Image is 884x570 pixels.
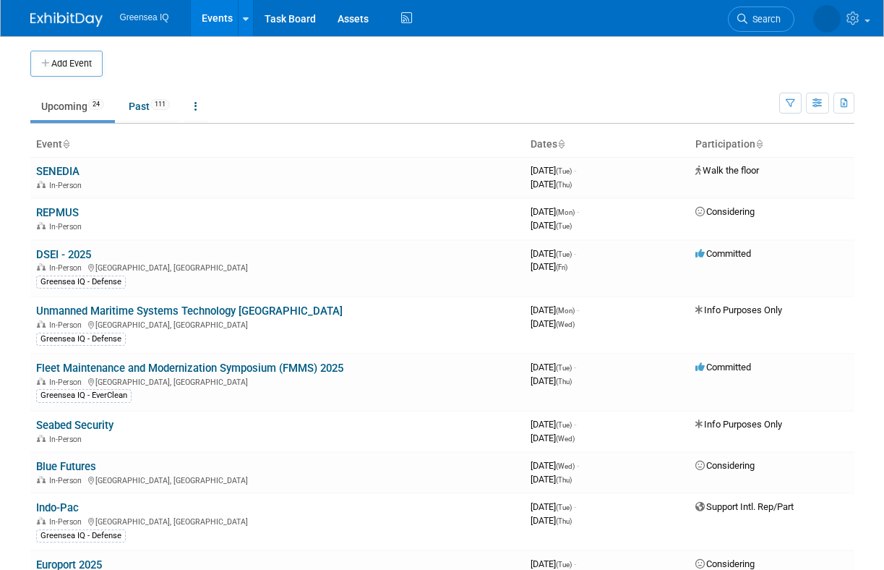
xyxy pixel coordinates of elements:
div: [GEOGRAPHIC_DATA], [GEOGRAPHIC_DATA] [36,515,519,527]
span: [DATE] [531,460,579,471]
span: (Tue) [556,167,572,175]
th: Participation [690,132,854,157]
a: Blue Futures [36,460,96,473]
a: Sort by Start Date [557,138,565,150]
span: [DATE] [531,261,567,272]
span: (Mon) [556,307,575,315]
img: Dawn D'Angelillo [813,5,841,33]
a: Seabed Security [36,419,113,432]
span: 24 [88,99,104,110]
span: Considering [695,558,755,569]
span: (Wed) [556,462,575,470]
span: - [577,305,579,315]
span: [DATE] [531,362,576,373]
span: In-Person [49,517,86,527]
span: In-Person [49,181,86,190]
span: [DATE] [531,375,572,386]
span: - [574,558,576,569]
span: [DATE] [531,179,572,190]
div: Greensea IQ - EverClean [36,389,132,402]
div: Greensea IQ - Defense [36,333,126,346]
span: [DATE] [531,305,579,315]
span: In-Person [49,222,86,231]
a: Fleet Maintenance and Modernization Symposium (FMMS) 2025 [36,362,343,375]
img: In-Person Event [37,476,46,483]
img: In-Person Event [37,181,46,188]
span: [DATE] [531,558,576,569]
span: [DATE] [531,419,576,430]
span: In-Person [49,263,86,273]
span: - [574,501,576,512]
span: (Tue) [556,364,572,372]
div: [GEOGRAPHIC_DATA], [GEOGRAPHIC_DATA] [36,261,519,273]
a: Upcoming24 [30,93,115,120]
span: [DATE] [531,433,575,443]
span: Considering [695,206,755,217]
span: (Thu) [556,476,572,484]
img: In-Person Event [37,222,46,229]
span: (Wed) [556,320,575,328]
span: (Tue) [556,250,572,258]
span: [DATE] [531,248,576,259]
button: Add Event [30,51,103,77]
a: Indo-Pac [36,501,79,514]
th: Event [30,132,525,157]
div: [GEOGRAPHIC_DATA], [GEOGRAPHIC_DATA] [36,318,519,330]
div: [GEOGRAPHIC_DATA], [GEOGRAPHIC_DATA] [36,474,519,485]
a: Search [728,7,794,32]
span: - [574,248,576,259]
img: ExhibitDay [30,12,103,27]
div: Greensea IQ - Defense [36,529,126,543]
a: Sort by Participation Type [755,138,763,150]
span: Info Purposes Only [695,419,782,430]
span: In-Person [49,320,86,330]
span: (Thu) [556,181,572,189]
span: (Mon) [556,208,575,216]
span: [DATE] [531,474,572,485]
span: - [577,460,579,471]
img: In-Person Event [37,378,46,385]
div: Greensea IQ - Defense [36,276,126,289]
span: Search [747,14,781,25]
a: SENEDIA [36,165,80,178]
div: [GEOGRAPHIC_DATA], [GEOGRAPHIC_DATA] [36,375,519,387]
a: DSEI - 2025 [36,248,91,261]
span: Walk the floor [695,165,759,176]
img: In-Person Event [37,435,46,442]
a: REPMUS [36,206,79,219]
span: (Tue) [556,222,572,230]
span: (Fri) [556,263,567,271]
span: [DATE] [531,165,576,176]
span: (Thu) [556,517,572,525]
a: Past111 [118,93,181,120]
span: Committed [695,248,751,259]
span: - [574,165,576,176]
span: - [577,206,579,217]
span: (Tue) [556,561,572,569]
span: In-Person [49,378,86,387]
span: Info Purposes Only [695,305,782,315]
span: [DATE] [531,515,572,526]
span: - [574,419,576,430]
span: Support Intl. Rep/Part [695,501,794,512]
th: Dates [525,132,690,157]
span: (Wed) [556,435,575,443]
span: Greensea IQ [120,12,169,22]
span: In-Person [49,435,86,444]
img: In-Person Event [37,320,46,328]
a: Unmanned Maritime Systems Technology [GEOGRAPHIC_DATA] [36,305,343,318]
span: [DATE] [531,206,579,217]
span: Committed [695,362,751,373]
span: (Thu) [556,378,572,386]
span: (Tue) [556,503,572,511]
span: [DATE] [531,220,572,231]
span: Considering [695,460,755,471]
img: In-Person Event [37,263,46,271]
span: 111 [150,99,170,110]
span: [DATE] [531,501,576,512]
a: Sort by Event Name [62,138,69,150]
img: In-Person Event [37,517,46,524]
span: [DATE] [531,318,575,329]
span: (Tue) [556,421,572,429]
span: In-Person [49,476,86,485]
